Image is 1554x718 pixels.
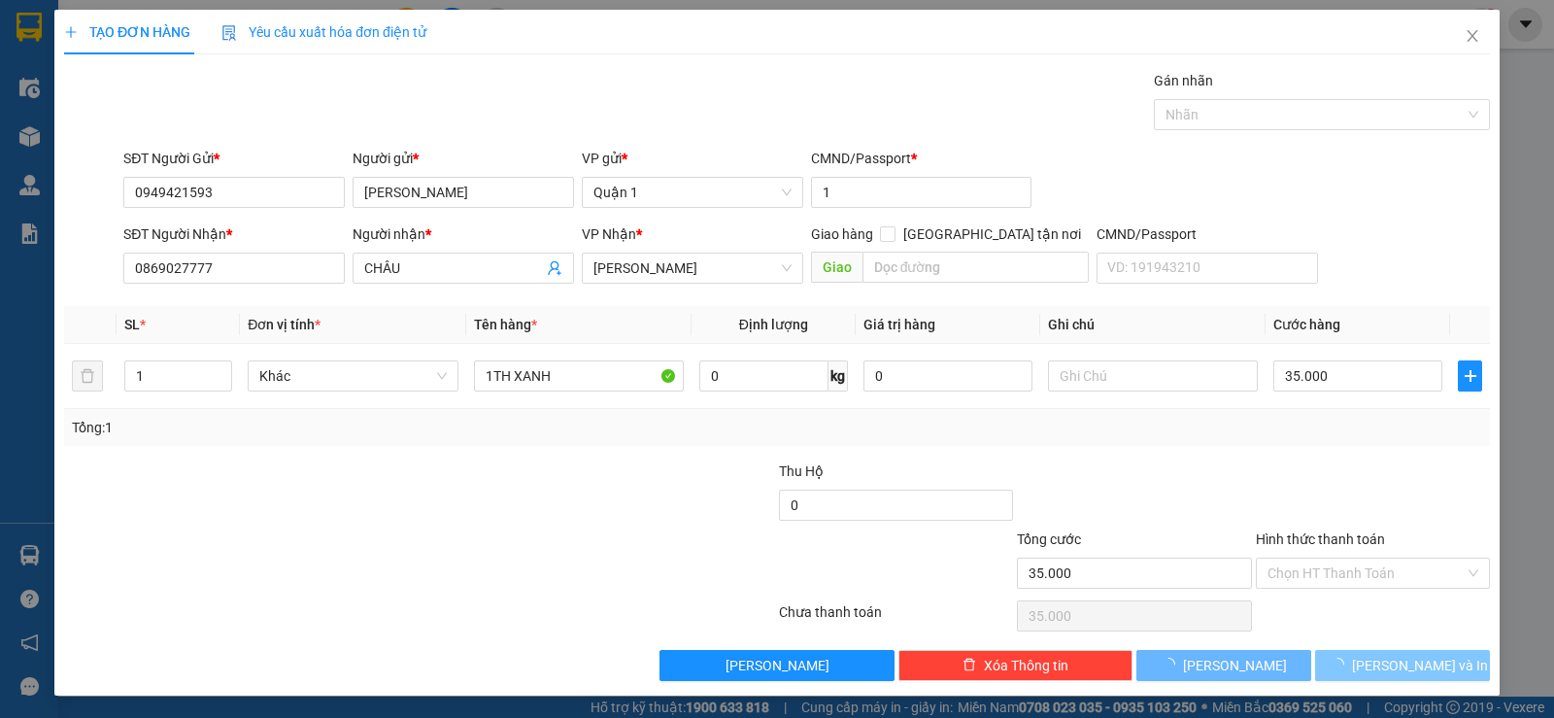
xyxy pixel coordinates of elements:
span: plus [64,25,78,39]
b: Trà Lan Viên [24,125,71,217]
div: Người gửi [353,148,574,169]
div: CMND/Passport [1097,223,1318,245]
span: Thu Hộ [779,463,824,479]
li: (c) 2017 [163,92,267,117]
img: icon [221,25,237,41]
span: Quận 1 [593,178,792,207]
span: Giá trị hàng [863,317,935,332]
span: Tổng cước [1017,531,1081,547]
span: Yêu cầu xuất hóa đơn điện tử [221,24,426,40]
input: Dọc đường [862,252,1090,283]
button: [PERSON_NAME] và In [1315,650,1490,681]
span: Khác [259,361,446,391]
button: delete [72,360,103,392]
span: Xóa Thông tin [984,655,1068,676]
div: CMND/Passport [811,148,1032,169]
label: Hình thức thanh toán [1256,531,1385,547]
span: Cước hàng [1273,317,1340,332]
span: delete [963,658,976,673]
button: [PERSON_NAME] [1136,650,1311,681]
span: Đơn vị tính [248,317,321,332]
div: Chưa thanh toán [777,601,1015,635]
img: logo.jpg [211,24,257,71]
span: kg [828,360,848,392]
span: [PERSON_NAME] [726,655,829,676]
button: [PERSON_NAME] [659,650,894,681]
span: Giao [811,252,862,283]
div: Tổng: 1 [72,417,601,438]
div: SĐT Người Gửi [123,148,345,169]
div: VP gửi [582,148,803,169]
b: Trà Lan Viên - Gửi khách hàng [119,28,192,221]
span: Giao hàng [811,226,873,242]
span: [PERSON_NAME] [1183,655,1287,676]
button: plus [1458,360,1482,392]
span: VP Nhận [582,226,636,242]
button: Close [1445,10,1500,64]
div: SĐT Người Nhận [123,223,345,245]
span: [GEOGRAPHIC_DATA] tận nơi [895,223,1089,245]
input: 0 [863,360,1032,392]
input: Ghi Chú [1048,360,1258,392]
span: close [1465,28,1480,44]
span: Tên hàng [474,317,537,332]
span: TẠO ĐƠN HÀNG [64,24,190,40]
span: user-add [547,260,562,276]
span: Định lượng [739,317,808,332]
span: plus [1459,368,1481,384]
span: loading [1331,658,1352,671]
label: Gán nhãn [1154,73,1213,88]
b: [DOMAIN_NAME] [163,74,267,89]
th: Ghi chú [1040,306,1266,344]
div: Người nhận [353,223,574,245]
span: Lê Hồng Phong [593,254,792,283]
span: loading [1162,658,1183,671]
input: VD: Bàn, Ghế [474,360,684,392]
span: [PERSON_NAME] và In [1352,655,1488,676]
span: SL [124,317,140,332]
button: deleteXóa Thông tin [898,650,1132,681]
